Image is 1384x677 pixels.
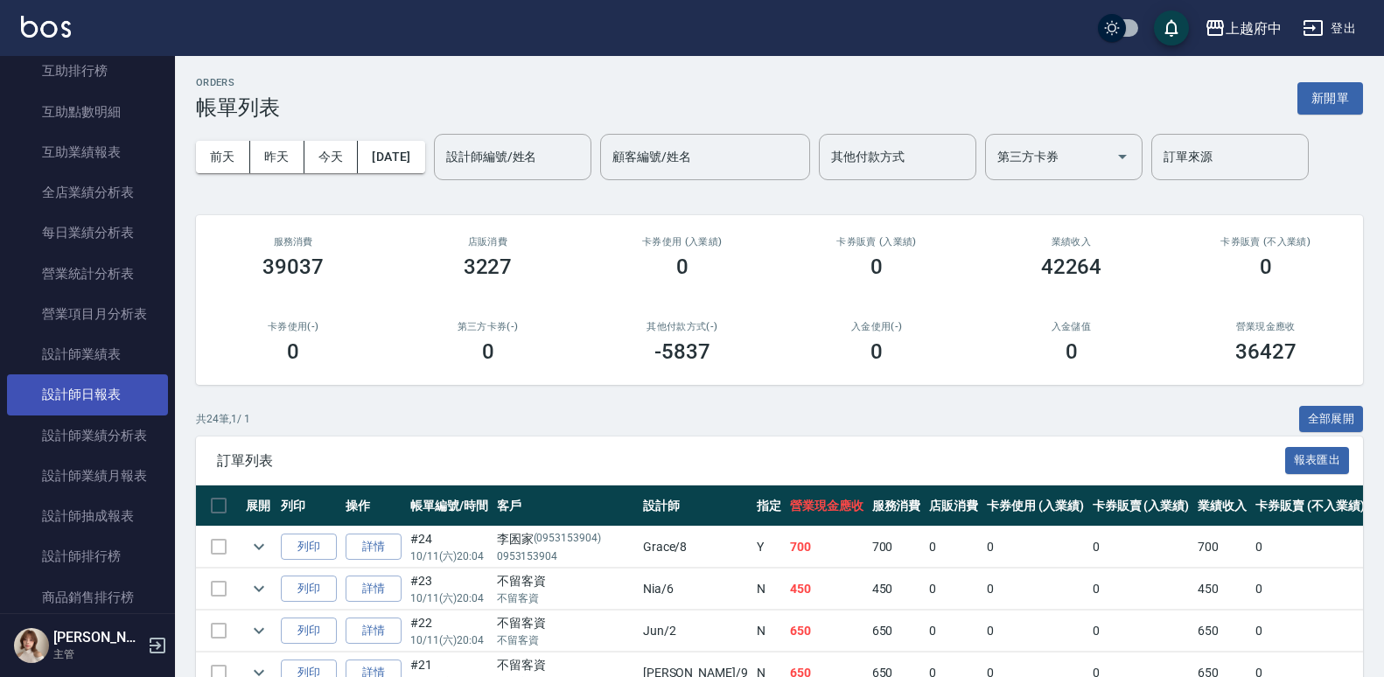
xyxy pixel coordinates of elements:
td: 0 [1088,569,1194,610]
th: 卡券販賣 (入業績) [1088,485,1194,527]
h3: 0 [870,255,883,279]
th: 客戶 [493,485,639,527]
td: 450 [786,569,868,610]
a: 詳情 [346,534,402,561]
button: expand row [246,534,272,560]
h3: 39037 [262,255,324,279]
h2: ORDERS [196,77,280,88]
p: 0953153904 [497,548,634,564]
a: 每日業績分析表 [7,213,168,253]
a: 新開單 [1297,89,1363,106]
td: Grace /8 [639,527,752,568]
div: 李囷家 [497,530,634,548]
h2: 第三方卡券(-) [411,321,563,332]
td: Y [752,527,786,568]
p: 10/11 (六) 20:04 [410,590,488,606]
td: 0 [925,527,982,568]
td: 650 [786,611,868,652]
a: 互助點數明細 [7,92,168,132]
h3: -5837 [654,339,710,364]
a: 設計師排行榜 [7,536,168,576]
td: 650 [1193,611,1251,652]
td: Nia /6 [639,569,752,610]
td: #23 [406,569,493,610]
h2: 入金儲值 [995,321,1147,332]
button: 昨天 [250,141,304,173]
th: 業績收入 [1193,485,1251,527]
td: 450 [1193,569,1251,610]
h3: 服務消費 [217,236,369,248]
p: 主管 [53,646,143,662]
a: 設計師業績表 [7,334,168,374]
h5: [PERSON_NAME] [53,629,143,646]
td: 0 [982,527,1088,568]
td: 450 [868,569,926,610]
td: Jun /2 [639,611,752,652]
td: 0 [1251,527,1368,568]
h3: 0 [870,339,883,364]
button: 登出 [1296,12,1363,45]
p: (0953153904) [534,530,602,548]
h2: 業績收入 [995,236,1147,248]
td: 700 [868,527,926,568]
h2: 其他付款方式(-) [606,321,758,332]
a: 設計師業績分析表 [7,415,168,456]
div: 不留客資 [497,656,634,674]
p: 10/11 (六) 20:04 [410,632,488,648]
td: 0 [1251,569,1368,610]
h3: 3227 [464,255,513,279]
th: 設計師 [639,485,752,527]
p: 不留客資 [497,590,634,606]
button: 列印 [281,534,337,561]
th: 店販消費 [925,485,982,527]
button: 列印 [281,618,337,645]
button: save [1154,10,1189,45]
div: 不留客資 [497,614,634,632]
h3: 0 [1066,339,1078,364]
h3: 36427 [1235,339,1297,364]
p: 共 24 筆, 1 / 1 [196,411,250,427]
td: 0 [982,569,1088,610]
button: 新開單 [1297,82,1363,115]
h3: 0 [287,339,299,364]
button: 報表匯出 [1285,447,1350,474]
p: 不留客資 [497,632,634,648]
a: 互助業績報表 [7,132,168,172]
th: 卡券使用 (入業績) [982,485,1088,527]
td: 0 [1088,611,1194,652]
th: 服務消費 [868,485,926,527]
a: 營業統計分析表 [7,254,168,294]
h2: 卡券販賣 (不入業績) [1190,236,1342,248]
button: 列印 [281,576,337,603]
button: expand row [246,618,272,644]
a: 詳情 [346,618,402,645]
h2: 卡券販賣 (入業績) [800,236,953,248]
h3: 0 [1260,255,1272,279]
img: Logo [21,16,71,38]
a: 互助排行榜 [7,51,168,91]
th: 帳單編號/時間 [406,485,493,527]
th: 展開 [241,485,276,527]
th: 營業現金應收 [786,485,868,527]
h2: 卡券使用(-) [217,321,369,332]
h2: 店販消費 [411,236,563,248]
a: 設計師抽成報表 [7,496,168,536]
td: 700 [1193,527,1251,568]
th: 卡券販賣 (不入業績) [1251,485,1368,527]
h2: 卡券使用 (入業績) [606,236,758,248]
h3: 0 [482,339,494,364]
td: 650 [868,611,926,652]
th: 指定 [752,485,786,527]
a: 營業項目月分析表 [7,294,168,334]
img: Person [14,628,49,663]
a: 報表匯出 [1285,451,1350,468]
h3: 0 [676,255,689,279]
h2: 營業現金應收 [1190,321,1342,332]
td: N [752,569,786,610]
h2: 入金使用(-) [800,321,953,332]
a: 詳情 [346,576,402,603]
h3: 42264 [1041,255,1102,279]
td: #22 [406,611,493,652]
td: N [752,611,786,652]
td: 700 [786,527,868,568]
